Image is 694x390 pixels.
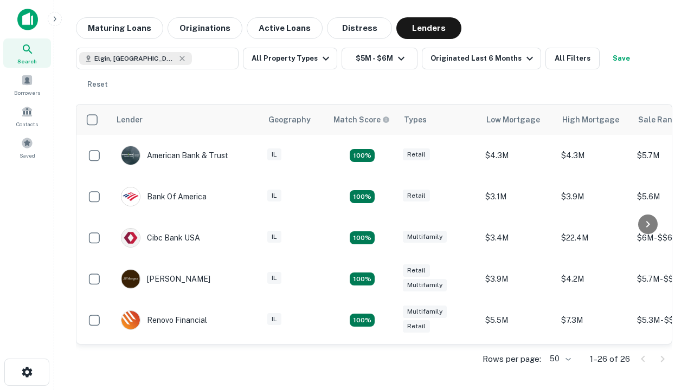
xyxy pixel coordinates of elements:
[3,38,51,68] a: Search
[480,341,556,382] td: $2.2M
[350,190,375,203] div: Matching Properties: 4, hasApolloMatch: undefined
[545,48,600,69] button: All Filters
[480,217,556,258] td: $3.4M
[562,113,619,126] div: High Mortgage
[556,105,632,135] th: High Mortgage
[590,353,630,366] p: 1–26 of 26
[20,151,35,160] span: Saved
[327,105,397,135] th: Capitalize uses an advanced AI algorithm to match your search with the best lender. The match sco...
[430,52,536,65] div: Originated Last 6 Months
[403,148,430,161] div: Retail
[403,320,430,333] div: Retail
[121,229,140,247] img: picture
[486,113,540,126] div: Low Mortgage
[14,88,40,97] span: Borrowers
[396,17,461,39] button: Lenders
[117,113,143,126] div: Lender
[121,187,207,206] div: Bank Of America
[121,310,207,330] div: Renovo Financial
[403,264,430,277] div: Retail
[267,313,281,326] div: IL
[350,314,375,327] div: Matching Properties: 4, hasApolloMatch: undefined
[243,48,337,69] button: All Property Types
[110,105,262,135] th: Lender
[483,353,541,366] p: Rows per page:
[3,133,51,162] a: Saved
[556,176,632,217] td: $3.9M
[333,114,388,126] h6: Match Score
[76,17,163,39] button: Maturing Loans
[350,231,375,244] div: Matching Properties: 4, hasApolloMatch: undefined
[556,217,632,258] td: $22.4M
[267,272,281,284] div: IL
[556,300,632,341] td: $7.3M
[267,231,281,243] div: IL
[480,105,556,135] th: Low Mortgage
[403,231,447,243] div: Multifamily
[640,269,694,321] iframe: Chat Widget
[121,270,140,288] img: picture
[397,105,480,135] th: Types
[327,17,392,39] button: Distress
[262,105,327,135] th: Geography
[168,17,242,39] button: Originations
[556,341,632,382] td: $3.1M
[121,146,140,165] img: picture
[3,101,51,131] a: Contacts
[350,149,375,162] div: Matching Properties: 7, hasApolloMatch: undefined
[333,114,390,126] div: Capitalize uses an advanced AI algorithm to match your search with the best lender. The match sco...
[556,258,632,300] td: $4.2M
[403,305,447,318] div: Multifamily
[268,113,311,126] div: Geography
[80,74,115,95] button: Reset
[342,48,417,69] button: $5M - $6M
[121,146,228,165] div: American Bank & Trust
[422,48,541,69] button: Originated Last 6 Months
[17,9,38,30] img: capitalize-icon.png
[350,272,375,285] div: Matching Properties: 4, hasApolloMatch: undefined
[121,228,200,248] div: Cibc Bank USA
[17,57,37,66] span: Search
[556,135,632,176] td: $4.3M
[480,300,556,341] td: $5.5M
[3,70,51,99] a: Borrowers
[480,135,556,176] td: $4.3M
[121,311,140,329] img: picture
[604,48,639,69] button: Save your search to get updates of matches that match your search criteria.
[480,258,556,300] td: $3.9M
[121,269,210,289] div: [PERSON_NAME]
[94,54,176,63] span: Elgin, [GEOGRAPHIC_DATA], [GEOGRAPHIC_DATA]
[480,176,556,217] td: $3.1M
[403,279,447,291] div: Multifamily
[16,120,38,128] span: Contacts
[121,187,140,206] img: picture
[403,190,430,202] div: Retail
[267,190,281,202] div: IL
[404,113,427,126] div: Types
[267,148,281,161] div: IL
[545,351,573,367] div: 50
[247,17,323,39] button: Active Loans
